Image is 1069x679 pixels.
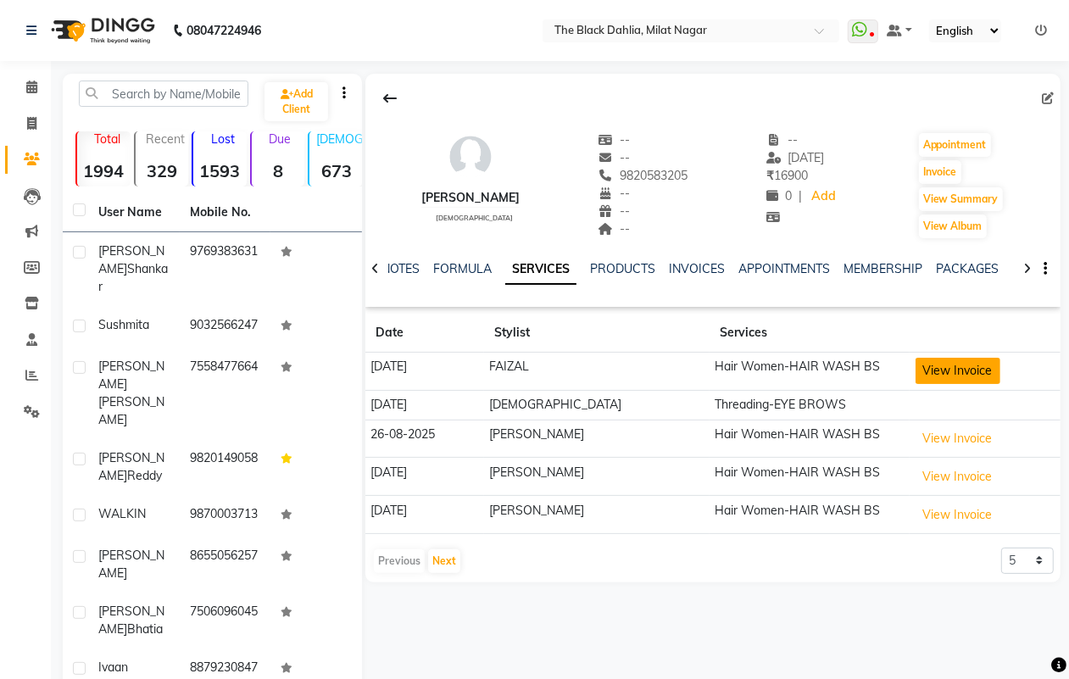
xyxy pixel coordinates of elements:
[365,496,484,534] td: [DATE]
[844,261,922,276] a: MEMBERSHIP
[309,160,363,181] strong: 673
[127,621,163,637] span: Bhatia
[187,7,261,54] b: 08047224946
[766,132,799,147] span: --
[180,593,271,648] td: 7506096045
[766,188,792,203] span: 0
[710,353,910,391] td: Hair Women-HAIR WASH BS
[436,214,513,222] span: [DEMOGRAPHIC_DATA]
[365,353,484,391] td: [DATE]
[484,353,710,391] td: FAIZAL
[916,358,1000,384] button: View Invoice
[445,131,496,182] img: avatar
[766,168,774,183] span: ₹
[180,306,271,348] td: 9032566247
[88,193,180,232] th: User Name
[766,168,808,183] span: 16900
[136,160,189,181] strong: 329
[599,150,631,165] span: --
[98,317,149,332] span: Sushmita
[919,187,1003,211] button: View Summary
[590,261,655,276] a: PRODUCTS
[710,496,910,534] td: Hair Women-HAIR WASH BS
[98,450,164,483] span: [PERSON_NAME]
[599,186,631,201] span: --
[316,131,363,147] p: [DEMOGRAPHIC_DATA]
[381,261,420,276] a: NOTES
[599,132,631,147] span: --
[193,160,247,181] strong: 1593
[936,261,999,276] a: PACKAGES
[180,537,271,593] td: 8655056257
[484,496,710,534] td: [PERSON_NAME]
[180,495,271,537] td: 9870003713
[98,394,164,427] span: [PERSON_NAME]
[98,243,164,276] span: [PERSON_NAME]
[799,187,802,205] span: |
[180,439,271,495] td: 9820149058
[433,261,492,276] a: FORMULA
[77,160,131,181] strong: 1994
[98,604,164,637] span: [PERSON_NAME]
[916,502,1000,528] button: View Invoice
[421,189,520,207] div: [PERSON_NAME]
[180,348,271,439] td: 7558477664
[98,660,128,675] span: Ivaan
[809,185,838,209] a: Add
[766,150,825,165] span: [DATE]
[484,458,710,496] td: [PERSON_NAME]
[43,7,159,54] img: logo
[916,464,1000,490] button: View Invoice
[599,221,631,237] span: --
[484,390,710,420] td: [DEMOGRAPHIC_DATA]
[599,203,631,219] span: --
[255,131,305,147] p: Due
[98,506,146,521] span: WALKIN
[98,261,168,294] span: Shankar
[916,426,1000,452] button: View Invoice
[200,131,247,147] p: Lost
[98,359,164,392] span: [PERSON_NAME]
[599,168,688,183] span: 9820583205
[710,390,910,420] td: Threading-EYE BROWS
[84,131,131,147] p: Total
[180,193,271,232] th: Mobile No.
[365,458,484,496] td: [DATE]
[127,468,162,483] span: Reddy
[264,82,328,121] a: Add Client
[365,314,484,353] th: Date
[505,254,576,285] a: SERVICES
[365,420,484,458] td: 26-08-2025
[484,420,710,458] td: [PERSON_NAME]
[142,131,189,147] p: Recent
[710,314,910,353] th: Services
[484,314,710,353] th: Stylist
[79,81,248,107] input: Search by Name/Mobile/Email/Code
[919,133,991,157] button: Appointment
[710,420,910,458] td: Hair Women-HAIR WASH BS
[919,160,961,184] button: Invoice
[669,261,725,276] a: INVOICES
[180,232,271,306] td: 9769383631
[710,458,910,496] td: Hair Women-HAIR WASH BS
[428,549,460,573] button: Next
[365,390,484,420] td: [DATE]
[919,214,987,238] button: View Album
[738,261,830,276] a: APPOINTMENTS
[252,160,305,181] strong: 8
[98,548,164,581] span: [PERSON_NAME]
[372,82,408,114] div: Back to Client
